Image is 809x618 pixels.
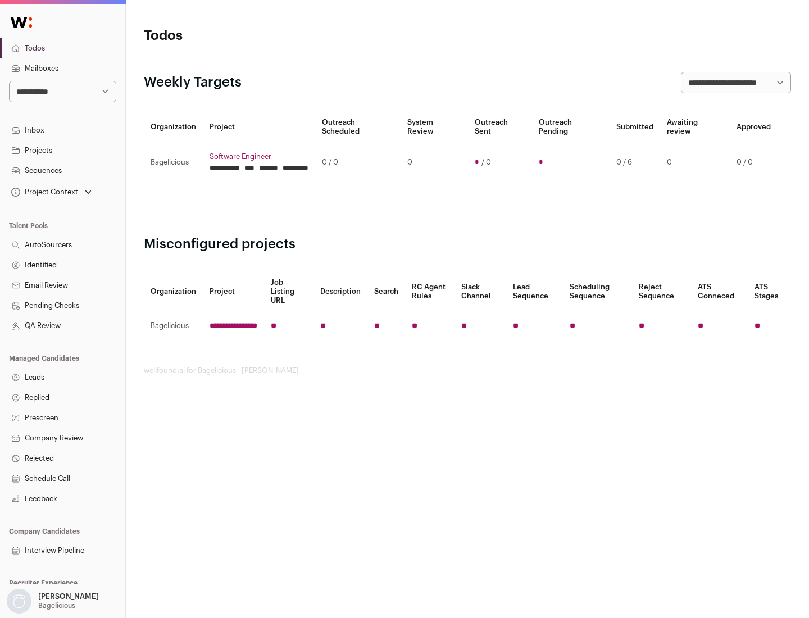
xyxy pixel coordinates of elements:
td: 0 [401,143,467,182]
footer: wellfound:ai for Bagelicious - [PERSON_NAME] [144,366,791,375]
h2: Misconfigured projects [144,235,791,253]
th: ATS Conneced [691,271,747,312]
th: RC Agent Rules [405,271,454,312]
p: [PERSON_NAME] [38,592,99,601]
th: System Review [401,111,467,143]
th: Project [203,111,315,143]
th: Job Listing URL [264,271,313,312]
td: 0 / 6 [610,143,660,182]
th: Approved [730,111,778,143]
th: Slack Channel [455,271,506,312]
td: Bagelicious [144,312,203,340]
div: Project Context [9,188,78,197]
th: Scheduling Sequence [563,271,632,312]
img: nopic.png [7,589,31,614]
th: Description [313,271,367,312]
a: Software Engineer [210,152,308,161]
button: Open dropdown [4,589,101,614]
h1: Todos [144,27,360,45]
td: 0 / 0 [315,143,401,182]
th: Outreach Sent [468,111,533,143]
th: Organization [144,271,203,312]
td: Bagelicious [144,143,203,182]
td: 0 [660,143,730,182]
th: Awaiting review [660,111,730,143]
h2: Weekly Targets [144,74,242,92]
span: / 0 [481,158,491,167]
th: Lead Sequence [506,271,563,312]
th: Search [367,271,405,312]
p: Bagelicious [38,601,75,610]
img: Wellfound [4,11,38,34]
th: ATS Stages [748,271,791,312]
th: Submitted [610,111,660,143]
th: Reject Sequence [632,271,692,312]
th: Project [203,271,264,312]
button: Open dropdown [9,184,94,200]
td: 0 / 0 [730,143,778,182]
th: Outreach Scheduled [315,111,401,143]
th: Outreach Pending [532,111,609,143]
th: Organization [144,111,203,143]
